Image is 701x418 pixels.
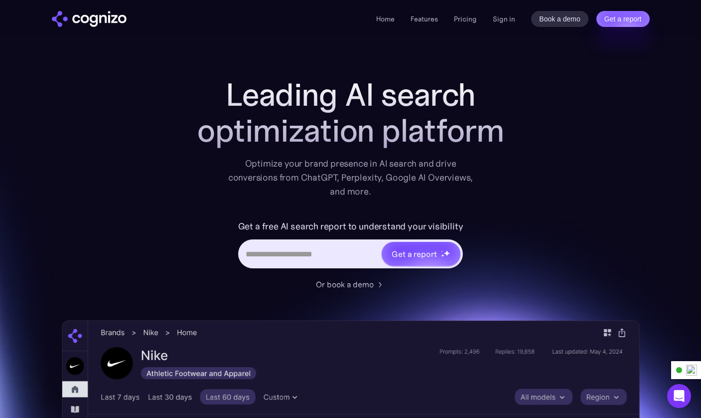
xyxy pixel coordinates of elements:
h1: Leading AI search optimization platform [151,77,550,149]
a: home [52,11,127,27]
img: star [441,254,444,257]
a: Home [376,14,395,23]
img: cognizo logo [52,11,127,27]
a: Get a report [596,11,650,27]
a: Features [411,14,438,23]
a: Get a reportstarstarstar [381,241,461,267]
a: Or book a demo [316,278,386,290]
img: star [443,250,450,256]
div: Get a report [392,248,436,260]
a: Sign in [493,13,515,25]
a: Pricing [454,14,477,23]
img: star [441,250,442,252]
div: Or book a demo [316,278,374,290]
a: Book a demo [531,11,588,27]
label: Get a free AI search report to understand your visibility [238,218,463,234]
form: Hero URL Input Form [238,218,463,273]
div: Optimize your brand presence in AI search and drive conversions from ChatGPT, Perplexity, Google ... [228,157,473,199]
div: Open Intercom Messenger [667,384,691,408]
